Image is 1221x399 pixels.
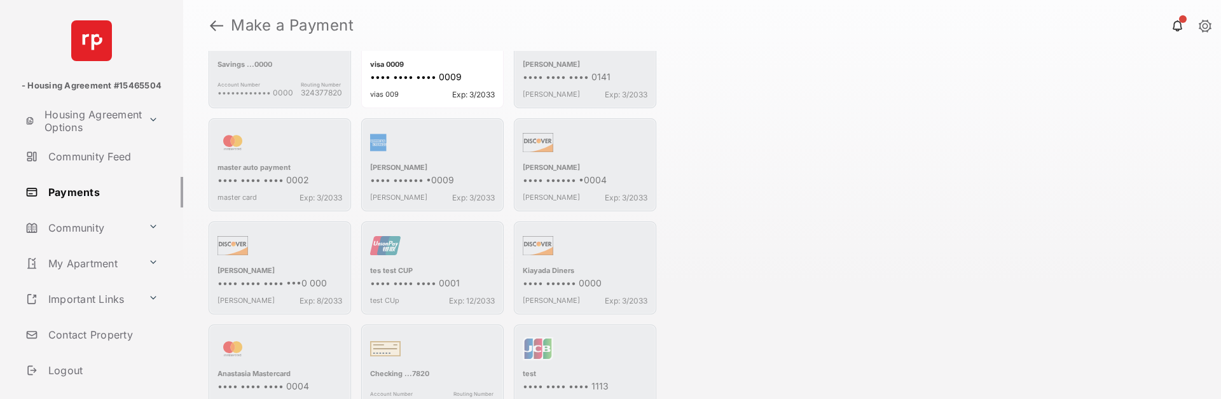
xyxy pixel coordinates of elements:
span: •••••••••••• 0000 [217,88,293,97]
a: Community Feed [20,141,183,172]
div: [PERSON_NAME] [370,163,495,174]
div: Checking ...7820 [370,369,495,381]
span: [PERSON_NAME] [370,193,427,202]
div: •••• •••• •••• 0009 [370,71,495,85]
span: Exp: 3/2033 [605,90,647,99]
span: Account Number [217,81,293,88]
div: •••• •••••• 0000 [523,277,647,291]
span: Routing Number [301,81,342,88]
span: Exp: 3/2033 [605,296,647,305]
div: test [523,369,647,381]
strong: Make a Payment [231,18,354,33]
a: Payments [20,177,183,207]
span: [PERSON_NAME] [523,193,580,202]
span: [PERSON_NAME] [523,296,580,305]
div: [PERSON_NAME] [523,163,647,174]
div: [PERSON_NAME]•••• •••• •••• 0141[PERSON_NAME]Exp: 3/2033 [514,15,656,108]
span: test CUp [370,296,399,305]
span: Routing Number [453,391,495,397]
span: Exp: 3/2033 [452,193,495,202]
div: master auto payment•••• •••• •••• 0002master cardExp: 3/2033 [209,118,351,211]
span: Exp: 12/2033 [449,296,495,305]
span: 324377820 [301,88,342,97]
a: My Apartment [20,248,143,279]
span: vias 009 [370,90,399,99]
a: Logout [20,355,183,386]
div: •••• •••• •••• 1113 [523,381,647,394]
span: Exp: 3/2033 [452,90,495,99]
div: Kiayada Diners•••• •••••• 0000[PERSON_NAME]Exp: 3/2033 [514,221,656,314]
div: Anastasia Mastercard [217,369,342,381]
span: [PERSON_NAME] [523,90,580,99]
span: Account Number [370,391,444,397]
div: [PERSON_NAME]•••• •••••• •0009[PERSON_NAME]Exp: 3/2033 [361,118,504,211]
div: [PERSON_NAME] [523,60,647,71]
a: Housing Agreement Options [20,106,143,136]
p: - Housing Agreement #15465504 [22,80,162,92]
div: •••• •••• •••• •••0 000 [217,277,342,291]
div: •••• •••• •••• 0002 [217,174,342,188]
span: Exp: 3/2033 [605,193,647,202]
a: Important Links [20,284,143,314]
span: Exp: 8/2033 [300,296,342,305]
div: [PERSON_NAME]•••• •••• •••• •••0 000[PERSON_NAME]Exp: 8/2033 [209,221,351,314]
div: Savings ...0000Account Number•••••••••••• 0000Routing Number324377820 [209,15,351,108]
div: visa 0009•••• •••• •••• 0009vias 009Exp: 3/2033 [361,15,504,108]
div: tes test CUP [370,266,495,277]
div: [PERSON_NAME] [217,266,342,277]
a: Community [20,213,143,243]
span: [PERSON_NAME] [217,296,275,305]
div: [PERSON_NAME]•••• •••••• •0004[PERSON_NAME]Exp: 3/2033 [514,118,656,211]
div: tes test CUP•••• •••• •••• 0001test CUpExp: 12/2033 [361,221,504,314]
div: •••• •••• •••• 0141 [523,71,647,85]
div: visa 0009 [370,60,495,71]
div: master auto payment [217,163,342,174]
a: Contact Property [20,319,183,350]
span: master card [217,193,257,202]
img: svg+xml;base64,PHN2ZyB4bWxucz0iaHR0cDovL3d3dy53My5vcmcvMjAwMC9zdmciIHdpZHRoPSI2NCIgaGVpZ2h0PSI2NC... [71,20,112,61]
div: •••• •••••• •0009 [370,174,495,188]
div: •••• •••••• •0004 [523,174,647,188]
span: Exp: 3/2033 [300,193,342,202]
div: •••• •••• •••• 0004 [217,381,342,394]
div: Savings ...0000 [217,60,342,71]
div: Kiayada Diners [523,266,647,277]
div: •••• •••• •••• 0001 [370,277,495,291]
